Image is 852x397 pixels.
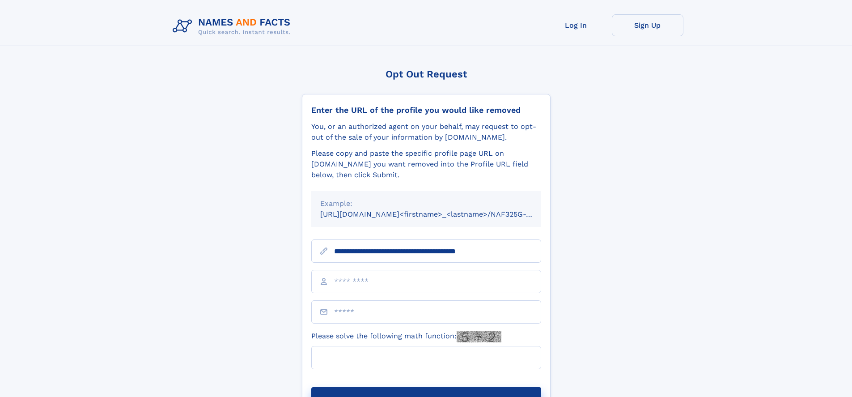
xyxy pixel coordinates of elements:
div: You, or an authorized agent on your behalf, may request to opt-out of the sale of your informatio... [311,121,541,143]
a: Log In [540,14,612,36]
div: Enter the URL of the profile you would like removed [311,105,541,115]
a: Sign Up [612,14,683,36]
div: Opt Out Request [302,68,551,80]
label: Please solve the following math function: [311,331,501,342]
img: Logo Names and Facts [169,14,298,38]
div: Example: [320,198,532,209]
small: [URL][DOMAIN_NAME]<firstname>_<lastname>/NAF325G-xxxxxxxx [320,210,558,218]
div: Please copy and paste the specific profile page URL on [DOMAIN_NAME] you want removed into the Pr... [311,148,541,180]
